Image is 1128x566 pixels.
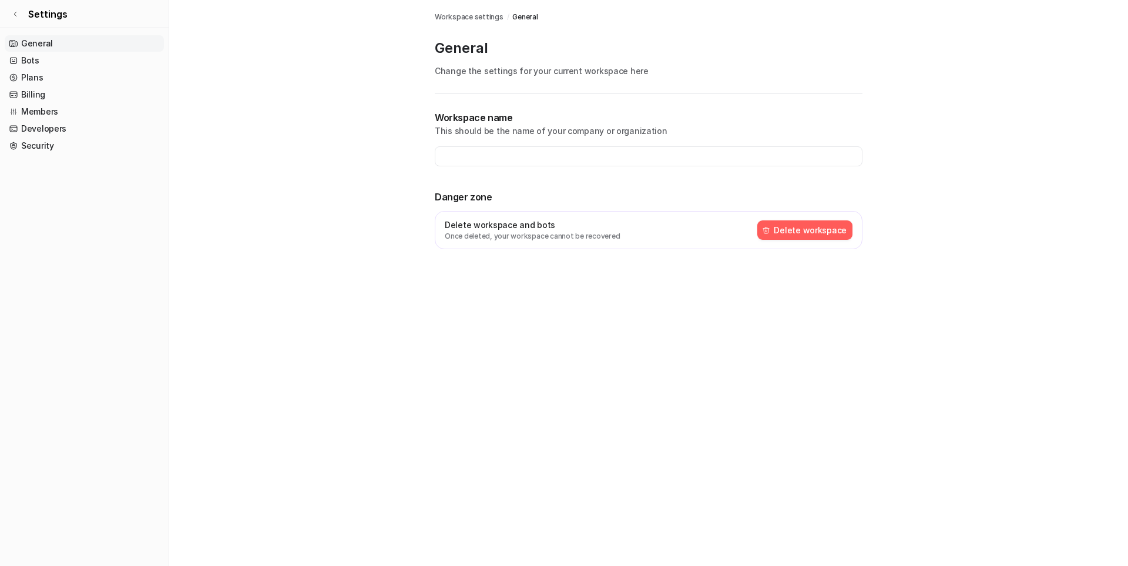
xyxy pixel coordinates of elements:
[5,35,164,52] a: General
[507,12,509,22] span: /
[435,12,503,22] a: Workspace settings
[5,69,164,86] a: Plans
[435,39,862,58] p: General
[435,190,862,204] p: Danger zone
[435,65,862,77] p: Change the settings for your current workspace here
[5,138,164,154] a: Security
[512,12,538,22] a: General
[757,220,852,240] button: Delete workspace
[5,120,164,137] a: Developers
[435,125,862,137] p: This should be the name of your company or organization
[5,103,164,120] a: Members
[445,219,620,231] p: Delete workspace and bots
[5,86,164,103] a: Billing
[28,7,68,21] span: Settings
[5,52,164,69] a: Bots
[445,231,620,242] p: Once deleted, your workspace cannot be recovered
[435,110,862,125] p: Workspace name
